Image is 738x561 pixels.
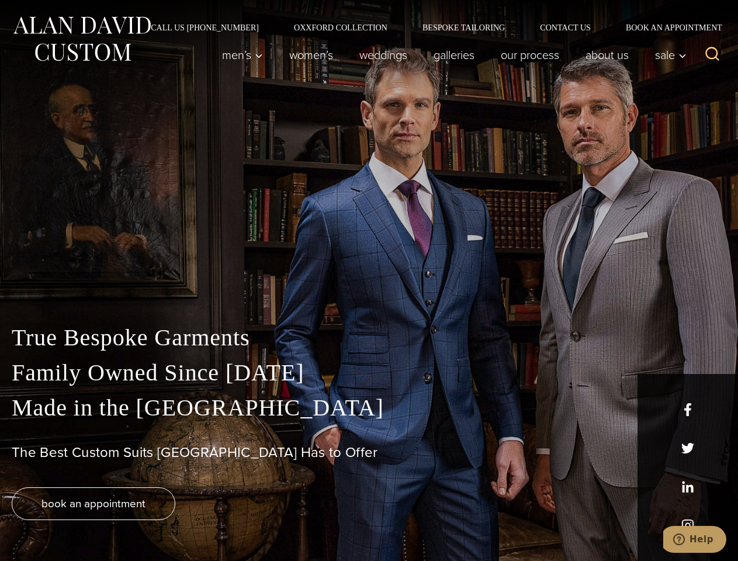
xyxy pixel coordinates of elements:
p: True Bespoke Garments Family Owned Since [DATE] Made in the [GEOGRAPHIC_DATA] [12,320,726,425]
button: Sale sub menu toggle [642,43,693,67]
img: Alan David Custom [12,13,152,65]
a: About Us [573,43,642,67]
a: Women’s [276,43,347,67]
a: Galleries [421,43,488,67]
button: Men’s sub menu toggle [209,43,276,67]
nav: Primary Navigation [209,43,693,67]
a: Call Us [PHONE_NUMBER] [133,23,276,32]
a: Bespoke Tailoring [405,23,522,32]
iframe: Opens a widget where you can chat to one of our agents [663,526,726,555]
a: weddings [347,43,421,67]
nav: Secondary Navigation [133,23,726,32]
a: Oxxford Collection [276,23,405,32]
a: Book an Appointment [608,23,726,32]
button: View Search Form [698,41,726,69]
a: Contact Us [522,23,608,32]
h1: The Best Custom Suits [GEOGRAPHIC_DATA] Has to Offer [12,444,726,461]
span: book an appointment [41,495,145,512]
a: book an appointment [12,487,175,520]
a: Our Process [488,43,573,67]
